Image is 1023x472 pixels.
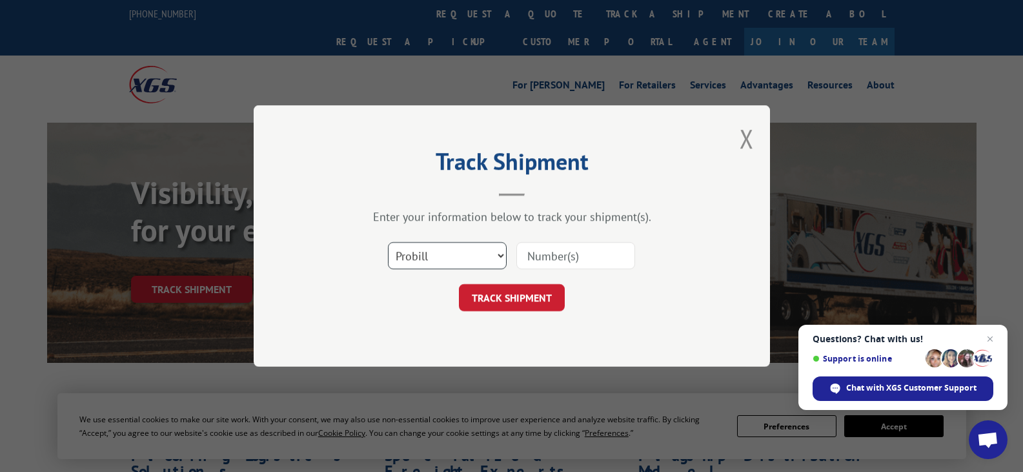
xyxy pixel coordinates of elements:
[846,382,977,394] span: Chat with XGS Customer Support
[459,284,565,311] button: TRACK SHIPMENT
[318,209,705,224] div: Enter your information below to track your shipment(s).
[813,376,993,401] div: Chat with XGS Customer Support
[740,121,754,156] button: Close modal
[318,152,705,177] h2: Track Shipment
[516,242,635,269] input: Number(s)
[813,354,921,364] span: Support is online
[813,334,993,344] span: Questions? Chat with us!
[982,331,998,347] span: Close chat
[969,420,1008,459] div: Open chat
